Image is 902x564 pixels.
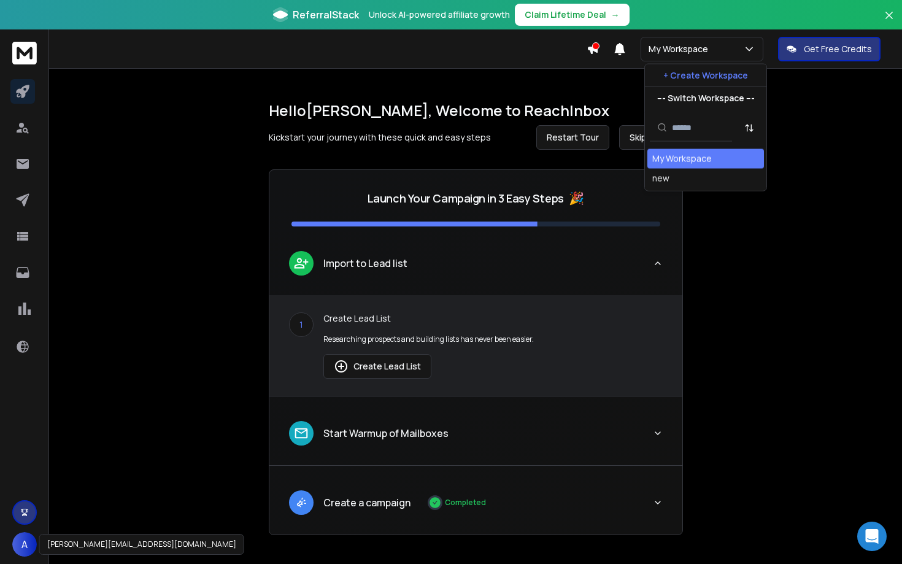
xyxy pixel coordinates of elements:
[737,115,761,140] button: Sort by Sort A-Z
[881,7,897,37] button: Close banner
[445,498,486,508] p: Completed
[630,131,673,144] span: Skip Setup
[293,7,359,22] span: ReferralStack
[12,532,37,557] button: A
[323,495,411,510] p: Create a campaign
[293,495,309,510] img: lead
[369,9,510,21] p: Unlock AI-powered affiliate growth
[269,481,682,535] button: leadCreate a campaignCompleted
[645,64,766,87] button: + Create Workspace
[368,190,564,207] p: Launch Your Campaign in 3 Easy Steps
[323,426,449,441] p: Start Warmup of Mailboxes
[619,125,683,150] button: Skip Setup
[293,425,309,441] img: lead
[778,37,881,61] button: Get Free Credits
[269,295,682,396] div: leadImport to Lead list
[611,9,620,21] span: →
[536,125,609,150] button: Restart Tour
[39,534,244,555] div: [PERSON_NAME][EMAIL_ADDRESS][DOMAIN_NAME]
[289,312,314,337] div: 1
[649,43,713,55] p: My Workspace
[293,255,309,271] img: lead
[657,92,755,104] p: --- Switch Workspace ---
[515,4,630,26] button: Claim Lifetime Deal→
[269,241,682,295] button: leadImport to Lead list
[334,359,349,374] img: lead
[652,172,669,185] div: new
[569,190,584,207] span: 🎉
[269,131,491,144] p: Kickstart your journey with these quick and easy steps
[652,153,712,165] div: My Workspace
[323,354,431,379] button: Create Lead List
[323,312,663,325] p: Create Lead List
[663,69,748,82] p: + Create Workspace
[269,411,682,465] button: leadStart Warmup of Mailboxes
[323,256,407,271] p: Import to Lead list
[269,101,683,120] h1: Hello [PERSON_NAME] , Welcome to ReachInbox
[857,522,887,551] div: Open Intercom Messenger
[804,43,872,55] p: Get Free Credits
[323,334,663,344] p: Researching prospects and building lists has never been easier.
